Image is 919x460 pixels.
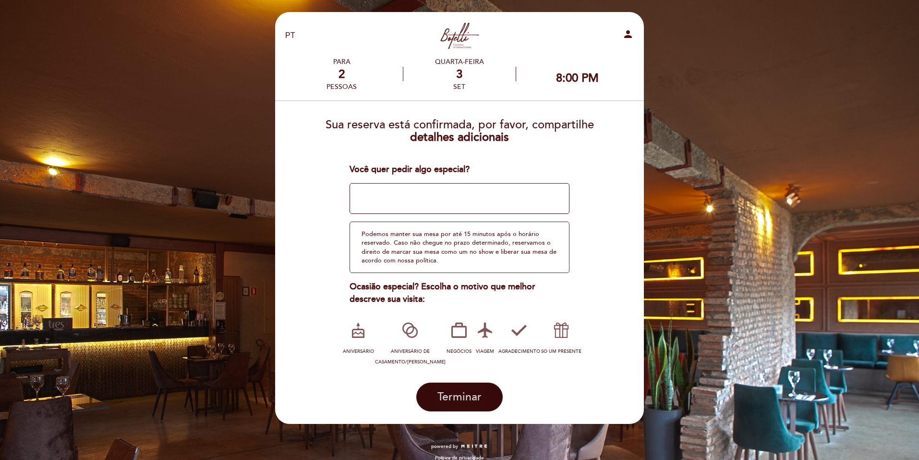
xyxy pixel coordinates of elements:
span: ANIVERSÁRIO [343,348,374,354]
div: Podemos manter sua mesa por até 15 minutos após o horário reservado. Caso não chegue no prazo det... [350,222,570,273]
b: detalhes adicionais [410,130,509,144]
div: Você quer pedir algo especial? [350,163,570,176]
span: Sua reserva está confirmada, por favor, compartilhe [326,118,594,132]
img: MEITRE [460,444,488,449]
span: ANIVERSÁRIO DE CASAMENTO/[PERSON_NAME] [375,348,446,365]
span: AGRADECIMENTO [498,348,540,354]
div: PARA [326,58,357,66]
i: person [622,28,634,40]
a: Botelli International Cuisine [399,23,520,49]
span: VIAGEM [476,348,494,354]
div: Quarta-feira [403,58,515,66]
span: powered by [431,443,458,450]
a: powered by [431,443,488,450]
span: Terminar [437,390,482,404]
div: pessoas [326,83,357,91]
div: 8:00 PM [556,71,599,85]
span: NEGÓCIOS [447,348,472,354]
button: person [622,28,634,43]
div: set [403,83,515,91]
div: 3 [403,67,515,81]
span: SO UM PRESENTE [541,348,581,354]
button: Terminar [416,383,503,411]
div: 2 [326,67,357,81]
div: Ocasião especial? Escolha o motivo que melhor descreve sua visita: [350,281,570,305]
